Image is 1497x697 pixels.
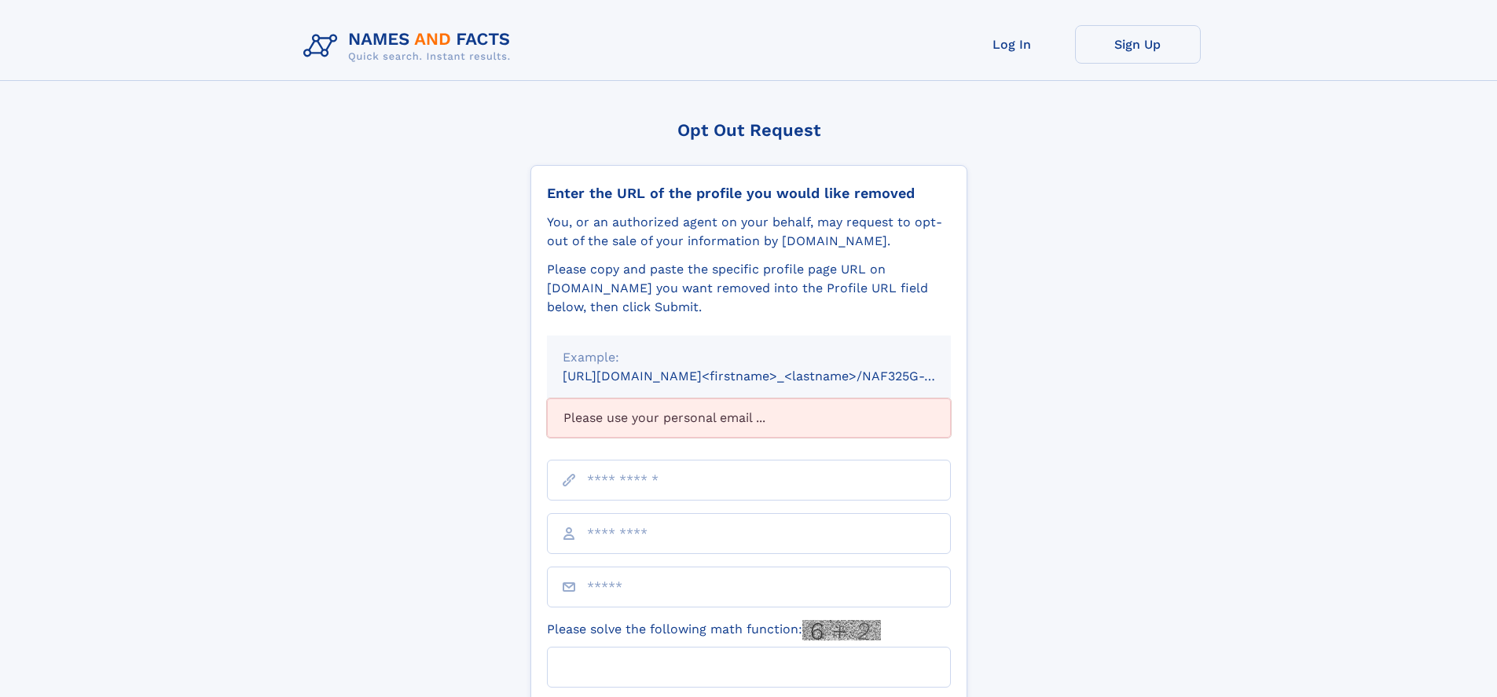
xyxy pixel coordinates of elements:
div: Please copy and paste the specific profile page URL on [DOMAIN_NAME] you want removed into the Pr... [547,260,951,317]
label: Please solve the following math function: [547,620,881,640]
div: Enter the URL of the profile you would like removed [547,185,951,202]
a: Sign Up [1075,25,1201,64]
a: Log In [949,25,1075,64]
small: [URL][DOMAIN_NAME]<firstname>_<lastname>/NAF325G-xxxxxxxx [563,369,981,383]
img: Logo Names and Facts [297,25,523,68]
div: Example: [563,348,935,367]
div: Please use your personal email ... [547,398,951,438]
div: Opt Out Request [530,120,967,140]
div: You, or an authorized agent on your behalf, may request to opt-out of the sale of your informatio... [547,213,951,251]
